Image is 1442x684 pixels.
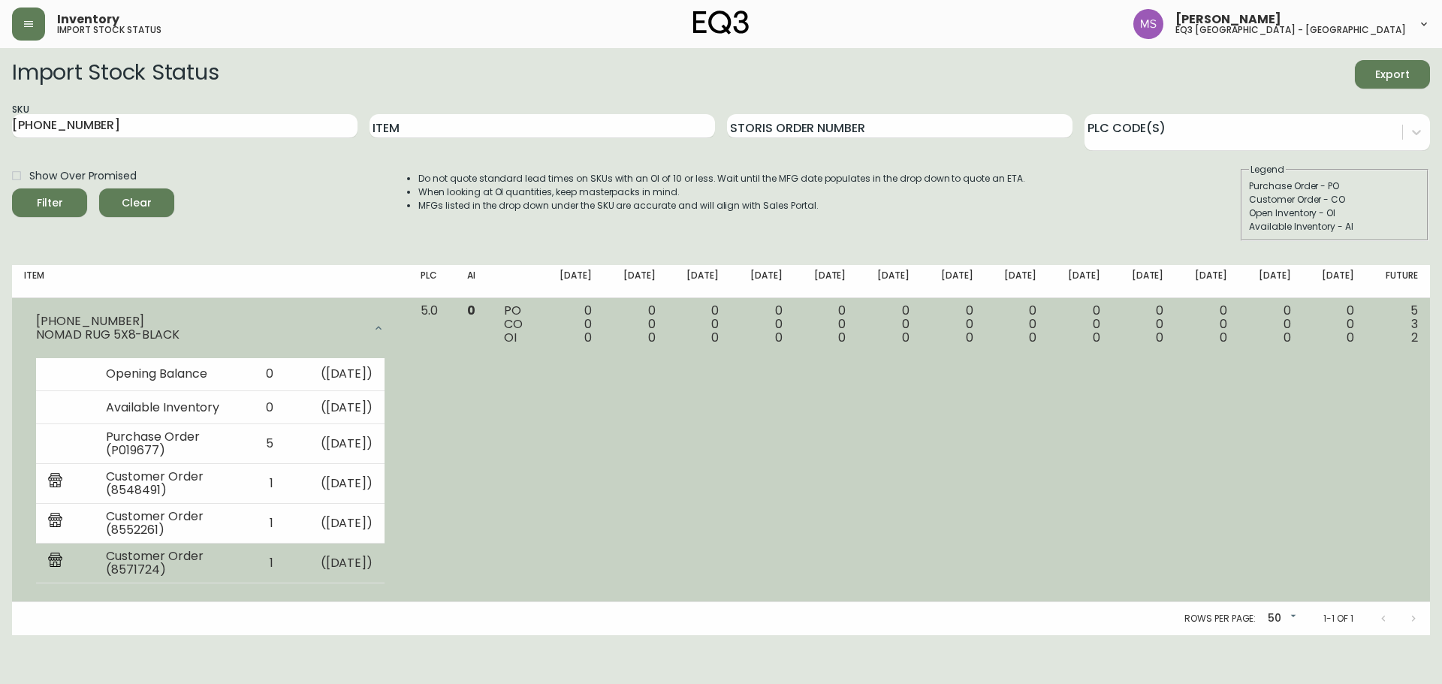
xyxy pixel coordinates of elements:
span: 0 [775,329,783,346]
div: 0 0 [743,304,783,345]
th: [DATE] [858,265,922,298]
div: Customer Order - CO [1249,193,1420,206]
th: [DATE] [668,265,732,298]
li: Do not quote standard lead times on SKUs with an OI of 10 or less. Wait until the MFG date popula... [418,172,1025,185]
td: Available Inventory [94,391,244,424]
td: ( [DATE] ) [285,391,385,424]
div: Open Inventory - OI [1249,206,1420,220]
th: [DATE] [1303,265,1367,298]
td: ( [DATE] ) [285,358,385,391]
div: Purchase Order - PO [1249,179,1420,193]
th: [DATE] [604,265,668,298]
th: [DATE] [731,265,795,298]
span: 0 [1029,329,1036,346]
div: [PHONE_NUMBER] [36,315,364,328]
th: Future [1366,265,1430,298]
span: 0 [648,329,656,346]
div: 0 0 [552,304,592,345]
img: retail_report.svg [48,553,62,571]
div: 0 0 [1124,304,1164,345]
div: 0 0 [934,304,973,345]
div: Available Inventory - AI [1249,220,1420,234]
th: Item [12,265,409,298]
span: Export [1367,65,1418,84]
p: 1-1 of 1 [1323,612,1353,625]
span: 0 [1156,329,1163,346]
td: Customer Order (8548491) [94,464,244,504]
div: 5 3 [1378,304,1418,345]
div: 0 0 [807,304,846,345]
div: 0 0 [1060,304,1100,345]
span: 0 [1093,329,1100,346]
th: [DATE] [540,265,604,298]
img: logo [693,11,749,35]
th: PLC [409,265,455,298]
legend: Legend [1249,163,1286,176]
td: Customer Order (8552261) [94,504,244,544]
img: retail_report.svg [48,473,62,491]
div: 0 0 [680,304,719,345]
img: retail_report.svg [48,513,62,531]
div: 0 0 [870,304,910,345]
span: 0 [467,302,475,319]
td: 1 [244,544,285,583]
span: 0 [1284,329,1291,346]
span: 0 [711,329,719,346]
div: PO CO [504,304,528,345]
span: 0 [1347,329,1354,346]
span: 0 [1220,329,1227,346]
span: 0 [902,329,910,346]
span: 0 [966,329,973,346]
div: 0 0 [1315,304,1355,345]
td: Purchase Order (P019677) [94,424,244,464]
span: OI [504,329,517,346]
td: 1 [244,464,285,504]
th: [DATE] [795,265,858,298]
span: [PERSON_NAME] [1175,14,1281,26]
th: [DATE] [985,265,1049,298]
div: 0 0 [997,304,1037,345]
th: [DATE] [1048,265,1112,298]
td: ( [DATE] ) [285,544,385,583]
div: [PHONE_NUMBER]NOMAD RUG 5X8-BLACK [24,304,397,352]
li: MFGs listed in the drop down under the SKU are accurate and will align with Sales Portal. [418,199,1025,212]
div: NOMAD RUG 5X8-BLACK [36,328,364,342]
td: 5 [244,424,285,464]
td: 5.0 [409,298,455,603]
span: Clear [111,194,162,212]
td: Customer Order (8571724) [94,544,244,583]
h2: Import Stock Status [12,60,219,89]
img: 1b6e43211f6f3cc0b0729c9049b8e7af [1133,9,1163,39]
button: Export [1355,60,1430,89]
div: 0 0 [616,304,656,345]
span: Inventory [57,14,119,26]
button: Clear [99,188,174,217]
td: 1 [244,504,285,544]
h5: import stock status [57,26,161,35]
th: [DATE] [922,265,985,298]
td: ( [DATE] ) [285,424,385,464]
th: [DATE] [1112,265,1176,298]
span: 0 [584,329,592,346]
span: 0 [838,329,846,346]
span: Show Over Promised [29,168,137,184]
th: [DATE] [1239,265,1303,298]
td: 0 [244,391,285,424]
div: 50 [1262,607,1299,631]
th: [DATE] [1175,265,1239,298]
button: Filter [12,188,87,217]
h5: eq3 [GEOGRAPHIC_DATA] - [GEOGRAPHIC_DATA] [1175,26,1406,35]
td: Opening Balance [94,358,244,391]
div: 0 0 [1187,304,1227,345]
th: AI [455,265,492,298]
span: 2 [1411,329,1418,346]
td: ( [DATE] ) [285,504,385,544]
td: 0 [244,358,285,391]
p: Rows per page: [1184,612,1256,625]
li: When looking at OI quantities, keep masterpacks in mind. [418,185,1025,199]
div: 0 0 [1251,304,1291,345]
div: Filter [37,194,63,212]
td: ( [DATE] ) [285,464,385,504]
